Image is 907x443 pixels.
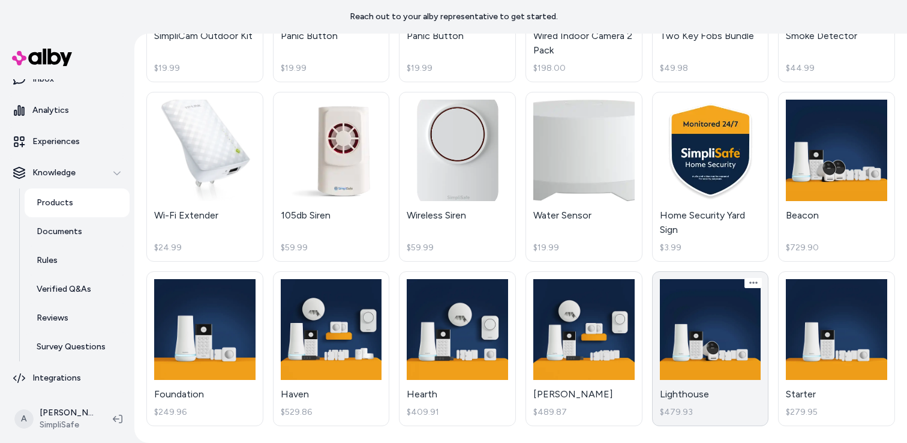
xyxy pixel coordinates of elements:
img: alby Logo [12,49,72,66]
a: Wireless SirenWireless Siren$59.99 [399,92,516,262]
a: Reviews [25,304,130,333]
a: Inbox [5,65,130,94]
a: FoundationFoundation$249.96 [146,271,263,427]
a: LighthouseLighthouse$479.93 [652,271,769,427]
a: Knox[PERSON_NAME]$489.87 [525,271,642,427]
a: Analytics [5,96,130,125]
p: Reach out to your alby representative to get started. [350,11,558,23]
a: HearthHearth$409.91 [399,271,516,427]
a: 105db Siren105db Siren$59.99 [273,92,390,262]
p: Products [37,197,73,209]
p: Knowledge [32,167,76,179]
a: HavenHaven$529.86 [273,271,390,427]
a: Wi-Fi ExtenderWi-Fi Extender$24.99 [146,92,263,262]
p: Inbox [32,73,54,85]
a: Documents [25,217,130,246]
p: Experiences [32,136,80,148]
p: Analytics [32,104,69,116]
a: BeaconBeacon$729.90 [778,92,895,262]
a: StarterStarter$279.95 [778,271,895,427]
a: Home Security Yard SignHome Security Yard Sign$3.99 [652,92,769,262]
a: Rules [25,246,130,275]
a: Products [25,188,130,217]
a: Verified Q&As [25,275,130,304]
a: Experiences [5,127,130,156]
p: Reviews [37,312,68,324]
button: A[PERSON_NAME]SimpliSafe [7,400,103,438]
p: Survey Questions [37,341,106,353]
button: Knowledge [5,158,130,187]
a: Water SensorWater Sensor$19.99 [525,92,642,262]
p: Documents [37,226,82,238]
p: Integrations [32,372,81,384]
p: Rules [37,255,58,267]
a: Integrations [5,364,130,393]
span: SimpliSafe [40,419,94,431]
span: A [14,409,34,429]
a: Survey Questions [25,333,130,361]
p: Verified Q&As [37,283,91,295]
p: [PERSON_NAME] [40,407,94,419]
